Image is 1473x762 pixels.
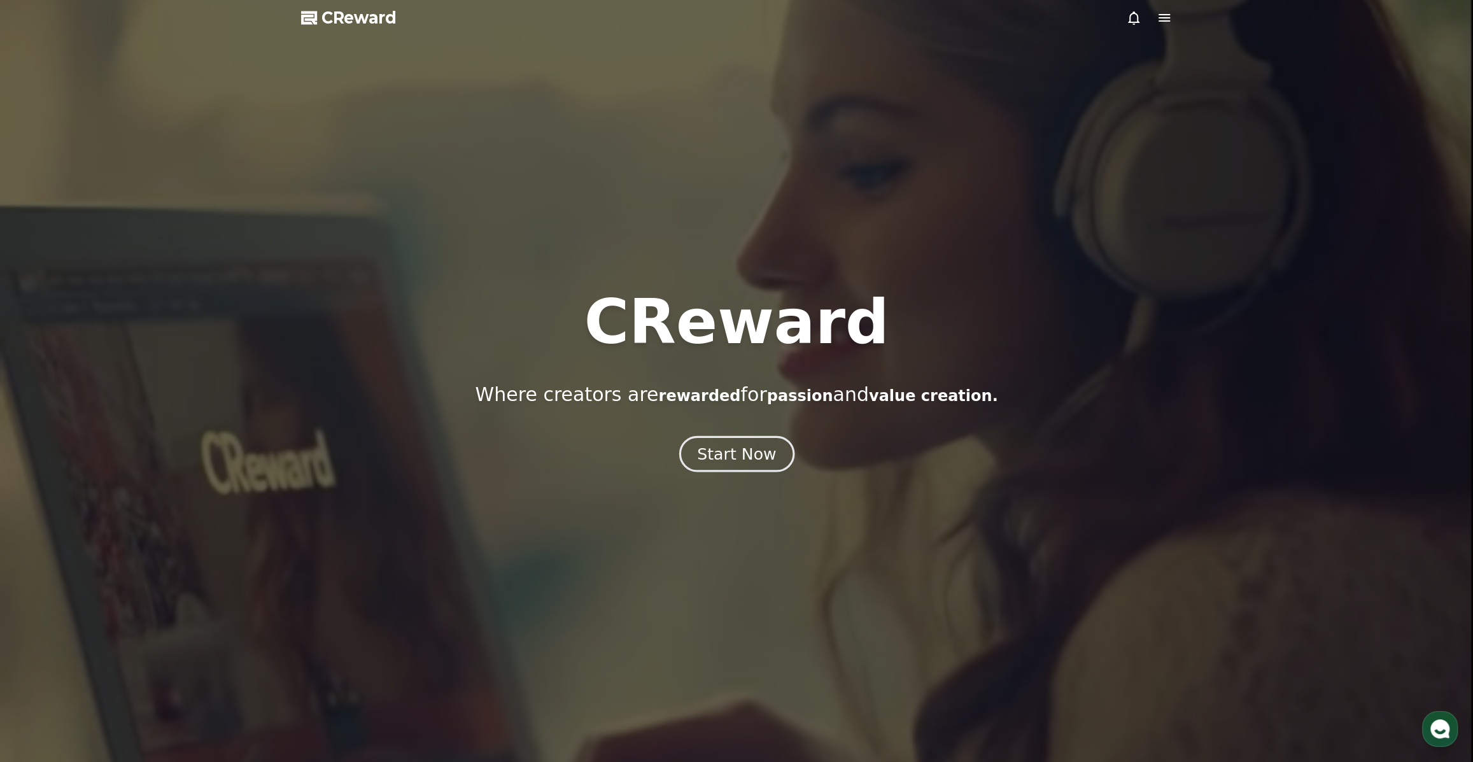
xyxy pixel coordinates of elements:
a: Settings [164,404,244,435]
span: Messages [106,423,143,434]
span: value creation. [869,387,998,405]
div: Start Now [697,443,776,465]
a: Messages [84,404,164,435]
a: CReward [301,8,397,28]
button: Start Now [679,435,794,472]
span: rewarded [658,387,740,405]
a: Start Now [682,449,792,462]
span: Settings [188,423,220,433]
h1: CReward [584,292,889,353]
span: Home [32,423,55,433]
span: CReward [321,8,397,28]
a: Home [4,404,84,435]
span: passion [767,387,833,405]
p: Where creators are for and [475,383,997,406]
